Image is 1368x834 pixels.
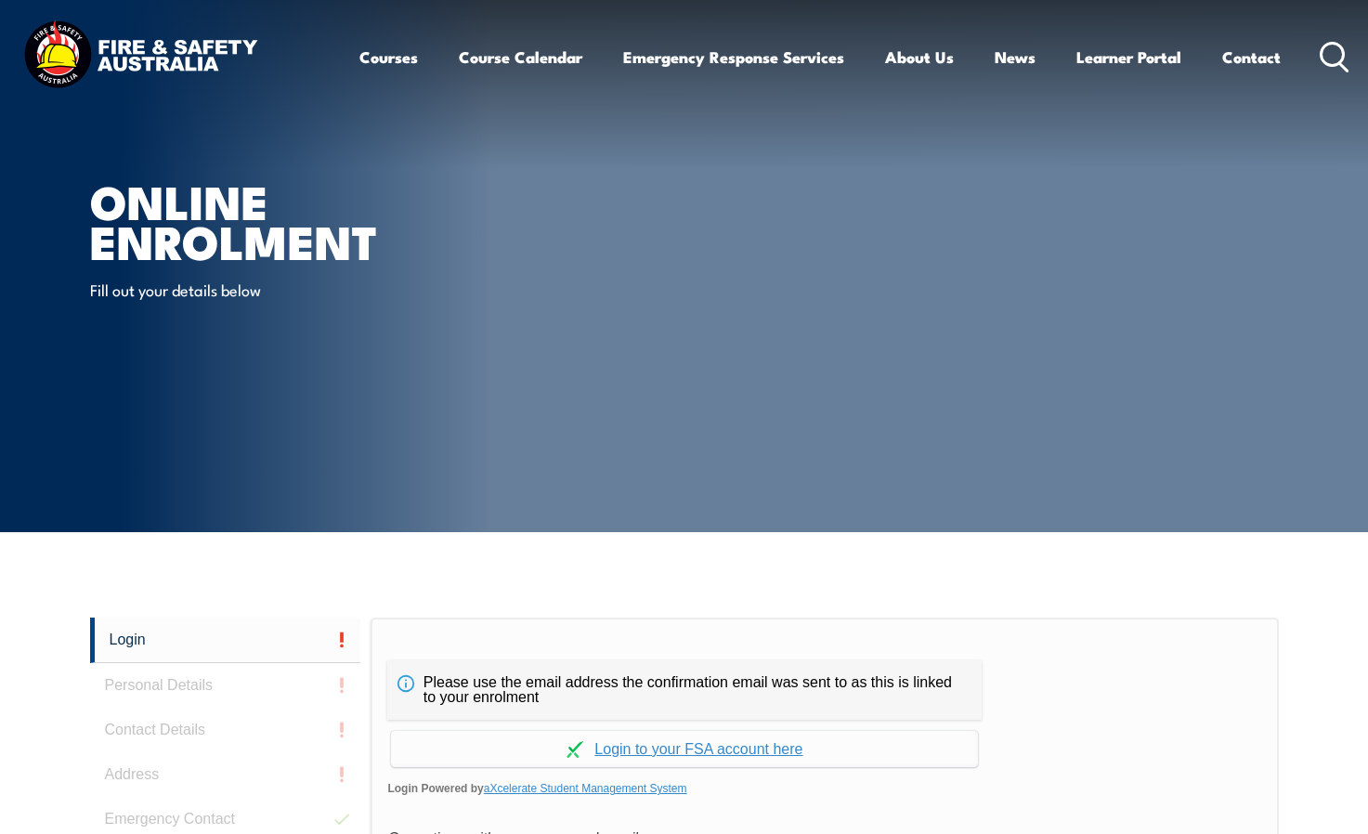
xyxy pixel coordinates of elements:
[459,33,582,82] a: Course Calendar
[1222,33,1281,82] a: Contact
[567,741,583,758] img: Log in withaxcelerate
[90,618,361,663] a: Login
[623,33,844,82] a: Emergency Response Services
[484,782,687,795] a: aXcelerate Student Management System
[1076,33,1181,82] a: Learner Portal
[359,33,418,82] a: Courses
[885,33,954,82] a: About Us
[387,775,1261,802] span: Login Powered by
[90,279,429,300] p: Fill out your details below
[995,33,1036,82] a: News
[90,180,549,260] h1: Online Enrolment
[387,660,982,720] div: Please use the email address the confirmation email was sent to as this is linked to your enrolment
